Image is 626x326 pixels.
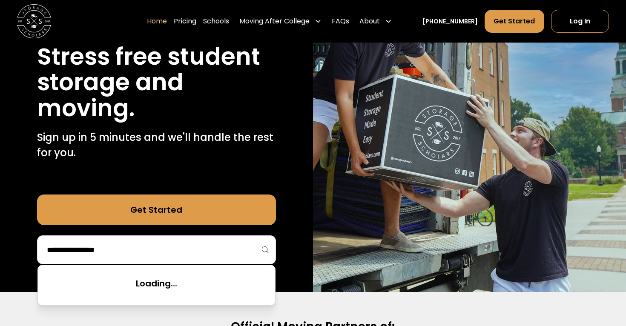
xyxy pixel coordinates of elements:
p: Sign up in 5 minutes and we'll handle the rest for you. [37,130,276,160]
a: Home [147,9,167,33]
a: Get Started [485,10,544,33]
div: About [359,16,380,26]
a: Log In [551,10,609,33]
div: Moving After College [239,16,310,26]
a: Schools [203,9,229,33]
a: [PHONE_NUMBER] [422,17,478,26]
a: FAQs [332,9,349,33]
img: Storage Scholars main logo [17,4,51,38]
a: Get Started [37,194,276,225]
div: Moving After College [236,9,325,33]
a: Pricing [174,9,196,33]
div: About [356,9,395,33]
h1: Stress free student storage and moving. [37,44,276,121]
